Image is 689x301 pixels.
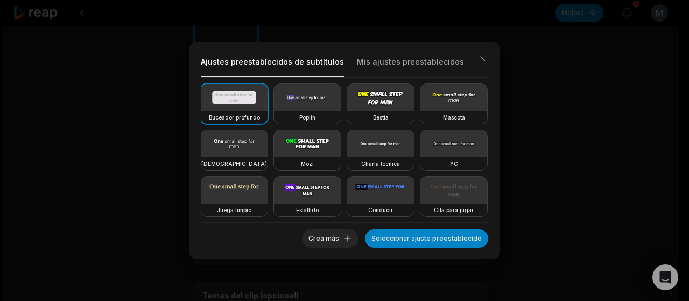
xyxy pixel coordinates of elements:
[201,160,267,167] font: [DEMOGRAPHIC_DATA]
[368,207,393,213] font: Conducir
[302,232,358,243] a: Crea más
[308,234,339,242] font: Crea más
[652,264,678,290] div: Abrir Intercom Messenger
[299,114,315,121] font: Poplin
[357,57,464,66] font: Mis ajustes preestablecidos
[365,229,488,248] button: Seleccionar ajuste preestablecido
[434,207,474,213] font: Cita para jugar
[371,234,482,242] font: Seleccionar ajuste preestablecido
[296,207,319,213] font: Estallido
[301,160,314,167] font: Mozi
[450,160,458,167] font: YC
[373,114,389,121] font: Bestia
[217,207,251,213] font: Juega limpio
[443,114,465,121] font: Mascota
[302,229,358,248] button: Crea más
[209,114,260,121] font: Buceador profundo
[361,160,400,167] font: Charla técnica
[201,57,344,66] font: Ajustes preestablecidos de subtítulos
